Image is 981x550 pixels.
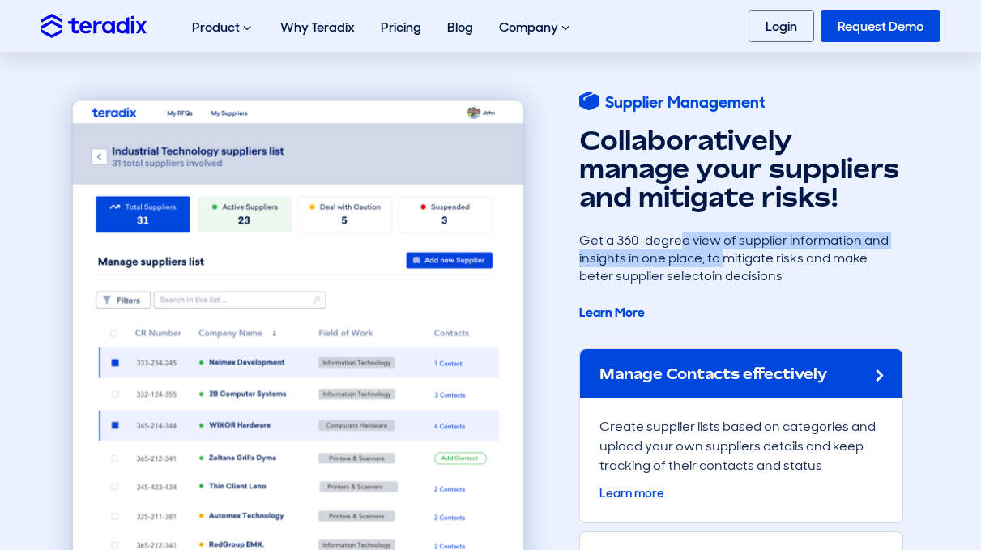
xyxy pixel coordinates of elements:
div: Create supplier lists based on categories and upload your own suppliers details and keep tracking... [580,398,902,522]
h2: Collaboratively manage your suppliers and mitigate risks! [579,126,903,212]
iframe: Chatbot [874,443,958,527]
a: Blog [434,2,486,53]
div: Product [179,2,267,53]
a: Pricing [368,2,434,53]
div: Get a 360-degree view of supplier information and insights in one place, to mitigate risks and ma... [579,232,903,322]
a: Request Demo [821,10,940,42]
img: Teradix logo [41,14,147,37]
a: Why Teradix [267,2,368,53]
h2: Manage Contacts effectively [599,365,827,382]
a: Learn More [579,304,645,321]
a: Learn more [599,485,664,501]
a: Login [749,10,814,42]
span: Supplier Management [605,91,765,113]
div: Company [486,2,586,53]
